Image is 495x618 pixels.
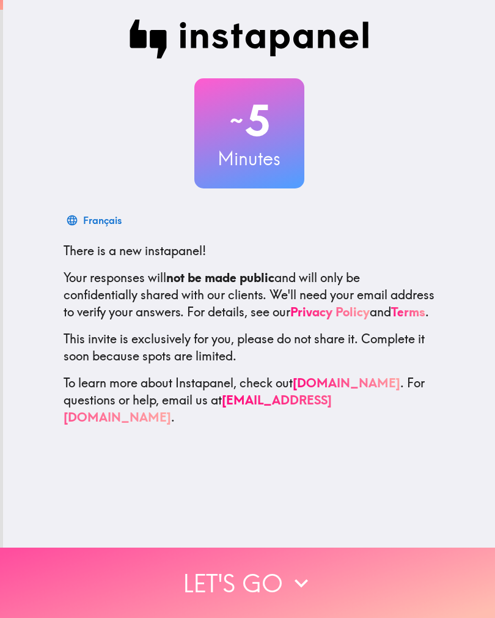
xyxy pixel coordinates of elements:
[64,243,206,258] span: There is a new instapanel!
[194,146,304,171] h3: Minutes
[83,212,122,229] div: Français
[290,304,370,319] a: Privacy Policy
[166,270,274,285] b: not be made public
[64,208,127,233] button: Français
[64,330,435,365] p: This invite is exclusively for you, please do not share it. Complete it soon because spots are li...
[194,95,304,146] h2: 5
[64,269,435,321] p: Your responses will and will only be confidentially shared with our clients. We'll need your emai...
[391,304,425,319] a: Terms
[64,374,435,426] p: To learn more about Instapanel, check out . For questions or help, email us at .
[130,20,369,59] img: Instapanel
[64,392,332,425] a: [EMAIL_ADDRESS][DOMAIN_NAME]
[228,102,245,139] span: ~
[293,375,400,390] a: [DOMAIN_NAME]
